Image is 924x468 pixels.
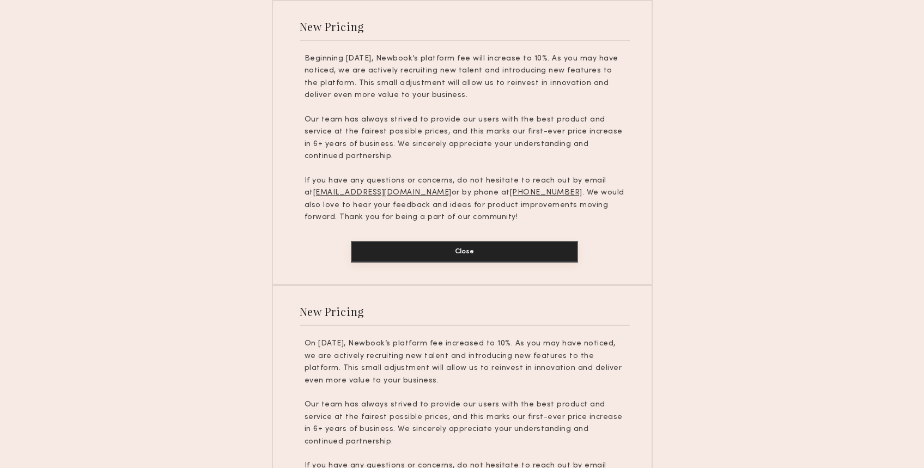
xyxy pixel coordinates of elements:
[300,304,364,319] div: New Pricing
[300,19,364,34] div: New Pricing
[305,53,625,102] p: Beginning [DATE], Newbook’s platform fee will increase to 10%. As you may have noticed, we are ac...
[313,189,452,196] u: [EMAIL_ADDRESS][DOMAIN_NAME]
[351,241,578,263] button: Close
[510,189,582,196] u: [PHONE_NUMBER]
[305,399,625,448] p: Our team has always strived to provide our users with the best product and service at the fairest...
[305,338,625,387] p: On [DATE], Newbook’s platform fee increased to 10%. As you may have noticed, we are actively recr...
[305,175,625,224] p: If you have any questions or concerns, do not hesitate to reach out by email at or by phone at . ...
[305,114,625,163] p: Our team has always strived to provide our users with the best product and service at the fairest...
